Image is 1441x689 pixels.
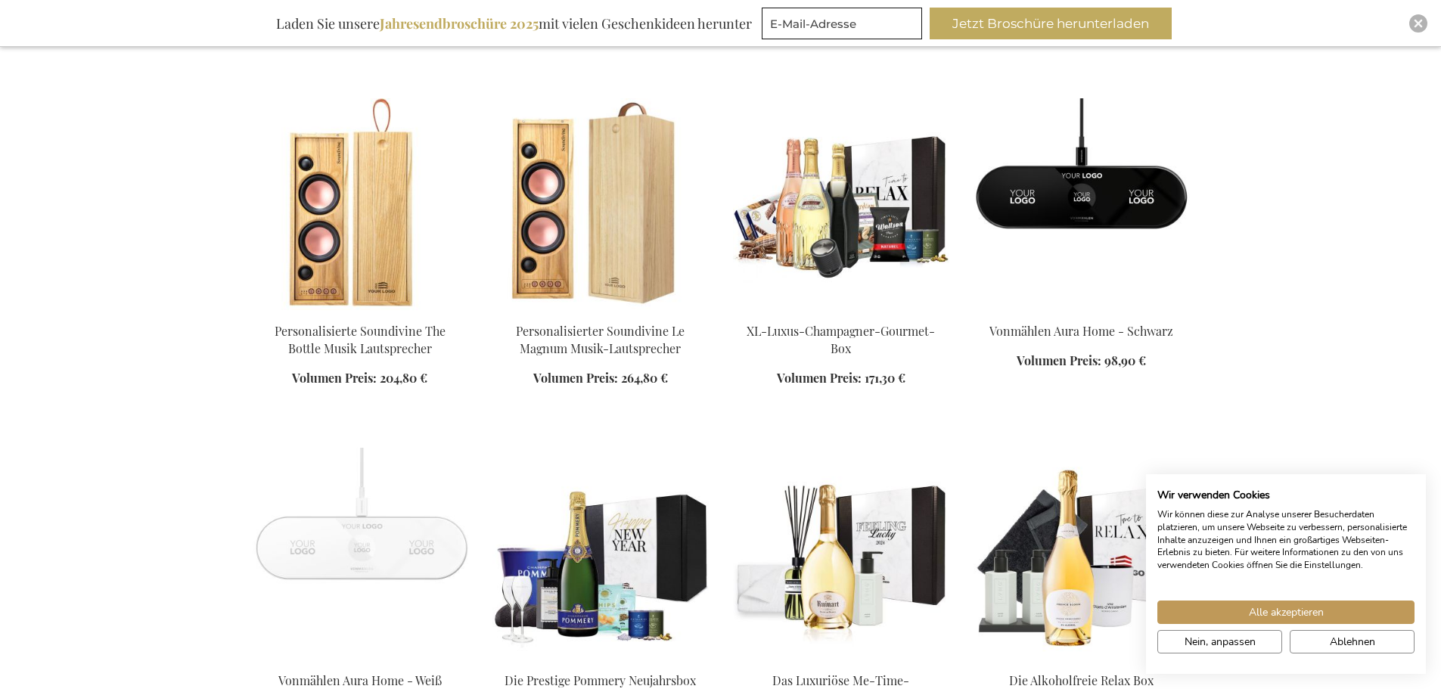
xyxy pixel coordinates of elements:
button: Akzeptieren Sie alle cookies [1157,601,1415,624]
a: Vonmählen Aura Home [252,653,468,668]
a: Personalisierter Soundivine Le Magnum Musik-Lautsprecher [516,323,685,356]
span: Volumen Preis: [533,370,618,386]
span: 264,80 € [621,370,668,386]
img: Close [1414,19,1423,28]
a: Volumen Preis: 264,80 € [533,370,668,387]
button: cookie Einstellungen anpassen [1157,630,1282,653]
a: Die Alkoholfreie Relax Box [1009,672,1154,688]
img: The Luxury Me-Time Gift Set [733,448,949,660]
a: The Luxury Me-Time Gift Set [733,653,949,668]
p: Wir können diese zur Analyse unserer Besucherdaten platzieren, um unsere Webseite zu verbessern, ... [1157,508,1415,572]
a: Volumen Preis: 204,80 € [292,370,427,387]
img: Vonmählen Aura Home [252,448,468,660]
a: The Prestige Pommey New Year Box [492,653,709,668]
img: Vonmählen Aura Home [974,98,1190,310]
button: Alle verweigern cookies [1290,630,1415,653]
b: Jahresendbroschüre 2025 [380,14,539,33]
a: The Non-Alcoholic Relax Box [974,653,1190,668]
span: 204,80 € [380,370,427,386]
span: Volumen Preis: [1017,352,1101,368]
img: The Prestige Pommey New Year Box [492,448,709,660]
input: E-Mail-Adresse [762,8,922,39]
h2: Wir verwenden Cookies [1157,489,1415,502]
img: The Non-Alcoholic Relax Box [974,448,1190,660]
a: Vonmählen Aura Home - Schwarz [989,323,1173,339]
a: Personalised Soundivine Le Magnum Music Speaker [492,304,709,318]
span: Volumen Preis: [292,370,377,386]
button: Jetzt Broschüre herunterladen [930,8,1172,39]
a: Vonmählen Aura Home - Weiß [278,672,442,688]
a: Vonmählen Aura Home [974,304,1190,318]
a: Personalised Soundivine The Bottle Music Speaker [252,304,468,318]
form: marketing offers and promotions [762,8,927,44]
a: Die Prestige Pommery Neujahrsbox [505,672,696,688]
a: Volumen Preis: 98,90 € [1017,352,1146,370]
a: Personalisierte Soundivine The Bottle Musik Lautsprecher [275,323,446,356]
img: Personalised Soundivine The Bottle Music Speaker [252,98,468,310]
img: Personalised Soundivine Le Magnum Music Speaker [492,98,709,310]
img: XL-Luxus-Champagner-Gourmet-Box [733,98,949,310]
span: 98,90 € [1104,352,1146,368]
div: Close [1409,14,1427,33]
div: Laden Sie unsere mit vielen Geschenkideen herunter [269,8,759,39]
span: Ablehnen [1330,634,1375,650]
span: Nein, anpassen [1185,634,1256,650]
span: Alle akzeptieren [1249,604,1324,620]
